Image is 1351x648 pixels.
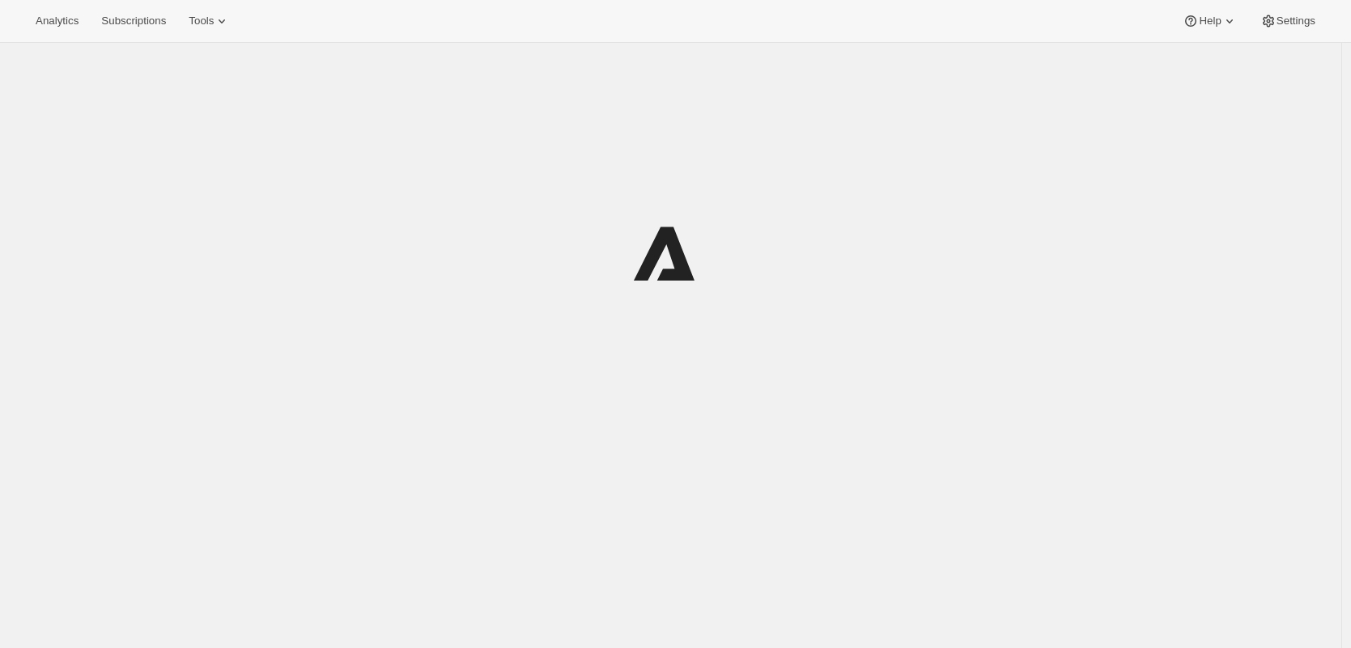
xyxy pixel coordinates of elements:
[1173,10,1247,32] button: Help
[1199,15,1221,28] span: Help
[26,10,88,32] button: Analytics
[91,10,176,32] button: Subscriptions
[101,15,166,28] span: Subscriptions
[189,15,214,28] span: Tools
[1277,15,1315,28] span: Settings
[179,10,240,32] button: Tools
[36,15,79,28] span: Analytics
[1251,10,1325,32] button: Settings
